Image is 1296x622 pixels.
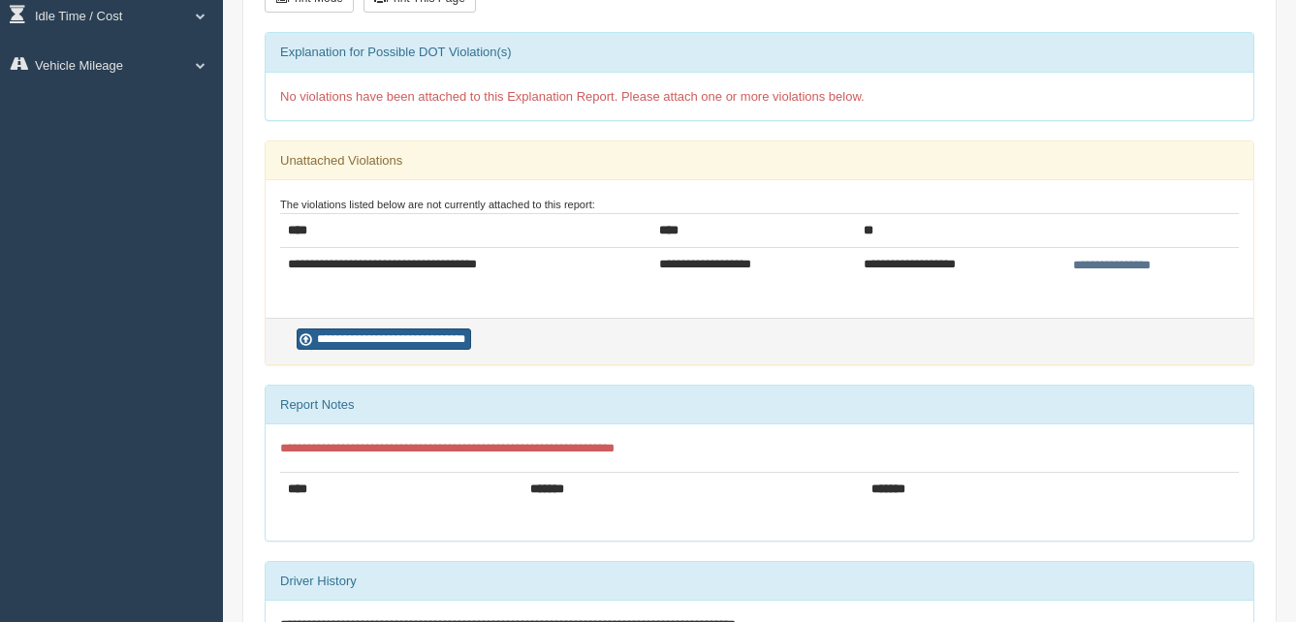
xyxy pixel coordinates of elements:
[266,386,1253,424] div: Report Notes
[280,89,865,104] span: No violations have been attached to this Explanation Report. Please attach one or more violations...
[266,33,1253,72] div: Explanation for Possible DOT Violation(s)
[280,199,595,210] small: The violations listed below are not currently attached to this report:
[266,562,1253,601] div: Driver History
[266,141,1253,180] div: Unattached Violations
